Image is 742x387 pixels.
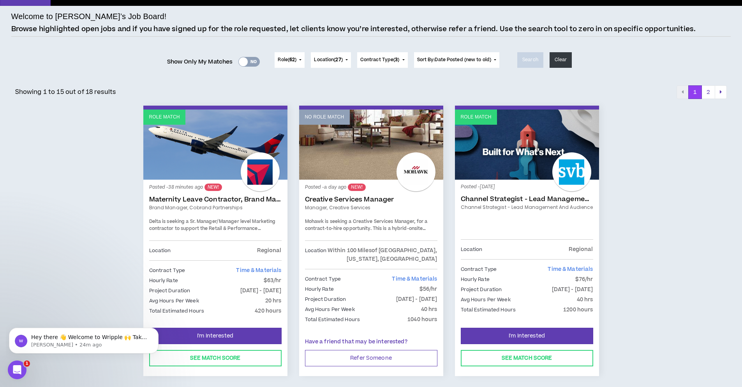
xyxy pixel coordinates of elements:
p: Posted - [DATE] [461,184,593,191]
p: Role Match [461,113,492,121]
p: Contract Type [461,265,497,274]
span: Time & Materials [392,275,437,283]
a: Creative Services Manager [305,196,437,203]
span: Time & Materials [548,265,593,273]
span: 3 [395,57,398,63]
p: Contract Type [149,266,185,275]
p: Posted - a day ago [305,184,437,191]
sup: NEW! [348,184,365,191]
button: Role(62) [275,52,305,68]
p: Total Estimated Hours [305,315,360,324]
button: Clear [550,52,572,68]
p: Total Estimated Hours [149,307,204,315]
iframe: Intercom live chat [8,360,26,379]
p: $63/hr [264,276,282,285]
span: Show Only My Matches [167,56,233,68]
span: Contract Type ( ) [360,57,400,64]
span: Sort By: Date Posted (new to old) [417,57,492,63]
span: 62 [289,57,295,63]
a: No Role Match [299,110,443,180]
p: Avg Hours Per Week [305,305,355,314]
p: Hourly Rate [149,276,178,285]
button: See Match Score [461,350,593,366]
p: 40 hrs [421,305,437,314]
h4: Welcome to [PERSON_NAME]’s Job Board! [11,11,167,22]
p: Posted - 38 minutes ago [149,184,282,191]
iframe: Intercom notifications message [6,311,162,366]
p: [DATE] - [DATE] [552,285,593,294]
p: 1040 hours [407,315,437,324]
p: $56/hr [419,285,437,293]
p: Project Duration [305,295,346,304]
p: Hourly Rate [461,275,490,284]
p: Location [305,246,327,263]
button: I'm Interested [461,328,593,344]
a: Channel Strategist - Lead Management and Audience [461,195,593,203]
p: 20 hrs [265,297,282,305]
p: Showing 1 to 15 out of 18 results [15,87,116,97]
p: Avg Hours Per Week [461,295,511,304]
p: Role Match [149,113,180,121]
p: Within 100 Miles of [GEOGRAPHIC_DATA], [US_STATE], [GEOGRAPHIC_DATA] [326,246,437,263]
p: 40 hrs [577,295,593,304]
button: I'm Interested [149,328,282,344]
p: Browse highlighted open jobs and if you have signed up for the role requested, let clients know y... [11,24,696,34]
p: Regional [569,245,593,254]
button: Contract Type(3) [357,52,408,68]
button: Sort By:Date Posted (new to old) [414,52,500,68]
p: 1200 hours [563,306,593,314]
p: Location [461,245,483,254]
a: Role Match [455,110,599,180]
span: I'm Interested [509,332,545,340]
p: Avg Hours Per Week [149,297,199,305]
nav: pagination [677,85,727,99]
span: Role ( ) [278,57,296,64]
p: Location [149,246,171,255]
a: Channel Strategist - Lead Management and Audience [461,204,593,211]
button: Search [517,52,543,68]
span: 27 [335,57,341,63]
sup: NEW! [204,184,222,191]
button: See Match Score [149,350,282,366]
a: Maternity Leave Contractor, Brand Marketing Manager (Cobrand Partnerships) [149,196,282,203]
p: Hourly Rate [305,285,334,293]
p: $76/hr [575,275,593,284]
p: [DATE] - [DATE] [240,286,282,295]
span: Location ( ) [314,57,342,64]
button: Location(27) [311,52,351,68]
p: Total Estimated Hours [461,306,516,314]
p: Contract Type [305,275,341,283]
a: Role Match [143,110,287,180]
span: Time & Materials [236,267,281,274]
p: No Role Match [305,113,344,121]
p: 420 hours [255,307,281,315]
p: Project Duration [149,286,190,295]
button: 2 [701,85,715,99]
p: [DATE] - [DATE] [396,295,437,304]
button: 1 [688,85,702,99]
span: 1 [24,360,30,367]
span: Mohawk is seeking a Creative Services Manager, for a contract-to-hire opportunity. This is a hybr... [305,218,429,246]
p: Have a friend that may be interested? [305,338,437,346]
a: Brand Manager, Cobrand Partnerships [149,204,282,211]
span: I'm Interested [197,332,233,340]
p: Project Duration [461,285,502,294]
a: Manager, Creative Services [305,204,437,211]
p: Regional [257,246,281,255]
button: Refer Someone [305,350,437,366]
span: Delta is seeking a Sr. Manager/Manager level Marketing contractor to support the Retail & Perform... [149,218,276,246]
